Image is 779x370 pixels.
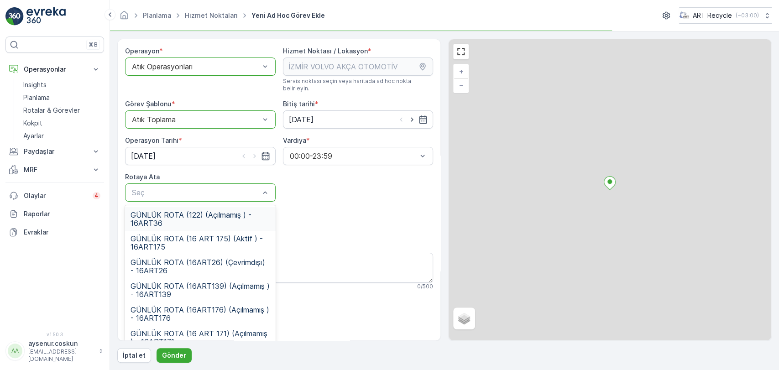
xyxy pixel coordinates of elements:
[679,10,689,21] img: image_23.png
[24,209,100,219] p: Raporlar
[5,7,24,26] img: logo
[131,258,270,275] span: GÜNLÜK ROTA (16ART26) (Çevrimdışı) - 16ART26
[143,11,171,19] a: Planlama
[250,11,327,20] span: Yeni Ad Hoc Görev Ekle
[5,187,104,205] a: Olaylar4
[693,11,732,20] p: ART Recycle
[736,12,759,19] p: ( +03:00 )
[23,80,47,89] p: Insights
[459,81,464,89] span: −
[283,136,306,144] label: Vardiya
[454,308,474,328] a: Layers
[454,45,468,58] a: View Fullscreen
[125,136,178,144] label: Operasyon Tarihi
[26,7,66,26] img: logo_light-DOdMpM7g.png
[283,47,368,55] label: Hizmet Noktası / Lokasyon
[454,65,468,78] a: Yakınlaştır
[131,211,270,227] span: GÜNLÜK ROTA (122) (Açılmamış ) - 16ART36
[5,60,104,78] button: Operasyonlar
[23,119,42,128] p: Kokpit
[20,130,104,142] a: Ayarlar
[20,117,104,130] a: Kokpit
[20,91,104,104] a: Planlama
[125,100,172,108] label: Görev Şablonu
[459,68,463,75] span: +
[454,78,468,92] a: Uzaklaştır
[24,147,86,156] p: Paydaşlar
[162,351,186,360] p: Gönder
[117,348,151,363] button: İptal et
[125,147,276,165] input: dd/mm/yyyy
[131,235,270,251] span: GÜNLÜK ROTA (16 ART 175) (Aktif ) - 16ART175
[20,78,104,91] a: Insights
[679,7,772,24] button: ART Recycle(+03:00)
[89,41,98,48] p: ⌘B
[283,100,315,108] label: Bitiş tarihi
[119,14,129,21] a: Ana Sayfa
[23,131,44,141] p: Ayarlar
[5,223,104,241] a: Evraklar
[283,110,434,129] input: dd/mm/yyyy
[5,332,104,337] span: v 1.50.3
[123,351,146,360] p: İptal et
[8,344,22,358] div: AA
[157,348,192,363] button: Gönder
[28,339,94,348] p: aysenur.coskun
[125,173,160,181] label: Rotaya Ata
[28,348,94,363] p: [EMAIL_ADDRESS][DOMAIN_NAME]
[24,65,86,74] p: Operasyonlar
[5,161,104,179] button: MRF
[23,93,50,102] p: Planlama
[94,192,99,199] p: 4
[185,11,238,19] a: Hizmet Noktaları
[417,283,433,290] p: 0 / 500
[283,57,434,76] input: İZMİR VOLVO AKÇA OTOMOTİV
[5,339,104,363] button: AAaysenur.coskun[EMAIL_ADDRESS][DOMAIN_NAME]
[5,142,104,161] button: Paydaşlar
[283,78,434,92] span: Servis noktası seçin veya haritada ad hoc nokta belirleyin.
[24,191,87,200] p: Olaylar
[24,165,86,174] p: MRF
[24,228,100,237] p: Evraklar
[131,329,270,346] span: GÜNLÜK ROTA (16 ART 171) (Açılmamış ) - 16ART171
[5,205,104,223] a: Raporlar
[125,47,159,55] label: Operasyon
[131,282,270,298] span: GÜNLÜK ROTA (16ART139) (Açılmamış ) - 16ART139
[132,187,260,198] p: Seç
[131,306,270,322] span: GÜNLÜK ROTA (16ART176) (Açılmamış ) - 16ART176
[23,106,80,115] p: Rotalar & Görevler
[20,104,104,117] a: Rotalar & Görevler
